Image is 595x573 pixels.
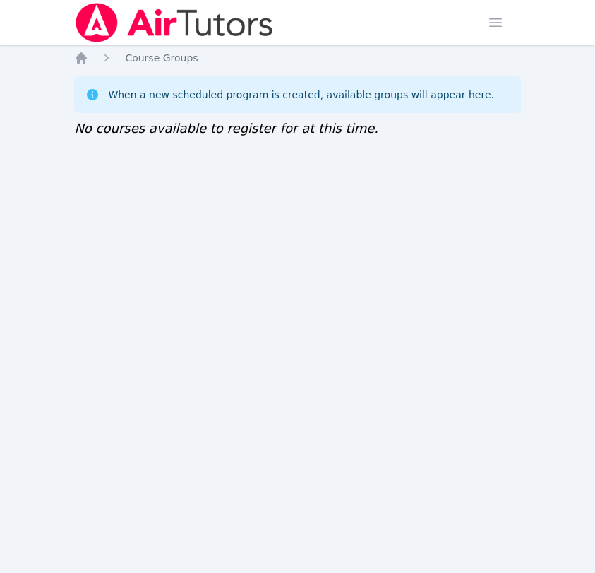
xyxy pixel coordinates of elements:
[74,121,378,136] span: No courses available to register for at this time.
[125,51,198,65] a: Course Groups
[125,52,198,64] span: Course Groups
[74,3,274,42] img: Air Tutors
[108,88,494,102] div: When a new scheduled program is created, available groups will appear here.
[74,51,520,65] nav: Breadcrumb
